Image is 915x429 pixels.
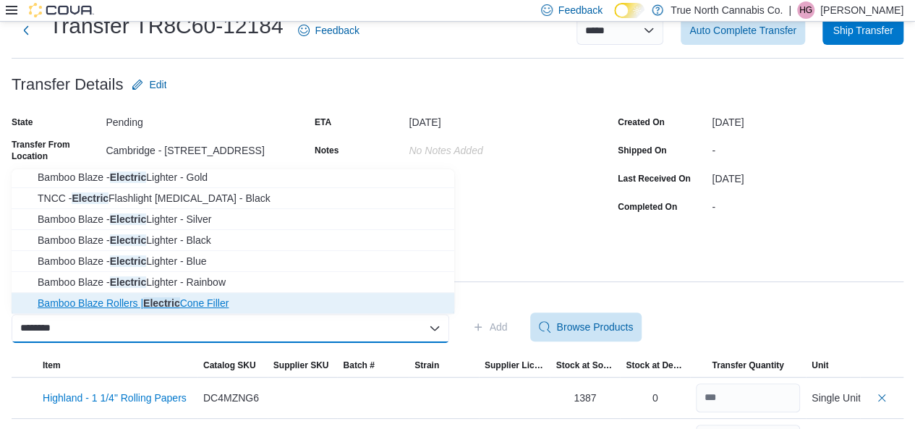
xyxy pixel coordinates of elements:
[37,354,197,377] button: Item
[12,125,454,314] div: Choose from the following options
[681,16,805,45] button: Auto Complete Transfer
[414,360,439,371] span: Strain
[12,16,41,45] button: Next
[788,1,791,19] p: |
[690,354,806,377] button: Transfer Quantity
[12,209,454,230] button: Bamboo Blaze - Electric Lighter - Silver
[626,391,684,405] div: 0
[106,111,297,128] div: Pending
[409,354,479,377] button: Strain
[429,323,441,334] button: Close list of options
[12,139,100,162] label: Transfer From Location
[671,1,783,19] p: True North Cannabis Co.
[712,139,903,156] div: -
[490,320,508,334] span: Add
[812,391,861,405] div: Single Unit
[12,167,454,188] button: Bamboo Blaze - Electric Lighter - Gold
[43,360,61,371] span: Item
[43,392,187,404] button: Highland - 1 1/4" Rolling Papers
[273,360,329,371] span: Supplier SKU
[29,3,94,17] img: Cova
[315,116,331,128] label: ETA
[292,16,365,45] a: Feedback
[203,360,256,371] span: Catalog SKU
[12,188,454,209] button: TNCC - Electric Flashlight Grinder - Black
[614,3,644,18] input: Dark Mode
[812,360,828,371] span: Unit
[558,3,603,17] span: Feedback
[530,313,642,341] button: Browse Products
[712,195,903,213] div: -
[833,23,893,38] span: Ship Transfer
[556,391,614,405] div: 1387
[556,360,614,371] span: Stock at Source
[315,145,339,156] label: Notes
[409,111,600,128] div: [DATE]
[203,391,262,405] div: DC4MZNG6
[556,320,633,334] span: Browse Products
[712,167,903,184] div: [DATE]
[197,354,268,377] button: Catalog SKU
[12,293,454,314] button: Bamboo Blaze Rollers | Electric Cone Filler
[618,116,665,128] label: Created On
[820,1,903,19] p: [PERSON_NAME]
[618,201,677,213] label: Completed On
[689,23,796,38] span: Auto Complete Transfer
[12,76,123,93] h3: Transfer Details
[12,230,454,251] button: Bamboo Blaze - Electric Lighter - Black
[343,360,374,371] span: Batch #
[12,116,33,128] label: State
[712,360,783,371] span: Transfer Quantity
[12,251,454,272] button: Bamboo Blaze - Electric Lighter - Blue
[467,313,514,341] button: Add
[12,272,454,293] button: Bamboo Blaze - Electric Lighter - Rainbow
[797,1,814,19] div: Hannah Gabriel
[268,354,338,377] button: Supplier SKU
[49,12,284,41] h1: Transfer TR8C60-12184
[409,139,600,156] div: No Notes added
[106,139,297,156] div: Cambridge - [STREET_ADDRESS]
[618,145,666,156] label: Shipped On
[550,354,620,377] button: Stock at Source
[712,111,903,128] div: [DATE]
[315,23,359,38] span: Feedback
[126,70,172,99] button: Edit
[873,389,890,407] button: Delete count
[485,360,545,371] span: Supplier License
[799,1,812,19] span: HG
[822,16,903,45] button: Ship Transfer
[806,354,860,377] button: Unit
[626,360,684,371] span: Stock at Destination
[149,77,166,92] span: Edit
[620,354,690,377] button: Stock at Destination
[618,173,691,184] label: Last Received On
[614,18,615,19] span: Dark Mode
